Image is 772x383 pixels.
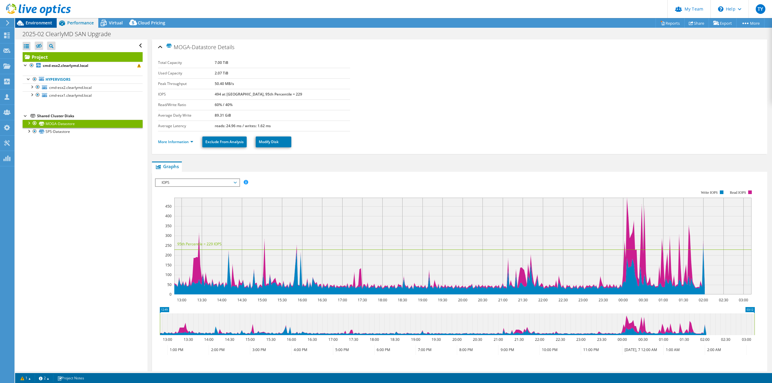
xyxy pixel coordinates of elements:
[215,81,234,86] b: 50.40 MB/s
[597,337,606,342] text: 23:30
[656,18,685,28] a: Reports
[638,337,648,342] text: 00:30
[37,112,143,120] div: Shared Cluster Disks
[679,297,688,303] text: 01:30
[215,60,228,65] b: 7.00 TiB
[204,337,214,342] text: 14:00
[438,297,447,303] text: 19:30
[494,337,503,342] text: 21:00
[418,297,427,303] text: 19:00
[739,297,748,303] text: 03:00
[639,297,648,303] text: 00:30
[680,337,689,342] text: 01:30
[159,179,236,186] span: IOPS
[719,297,728,303] text: 02:30
[699,297,708,303] text: 02:00
[202,137,247,147] a: Exclude From Analysis
[538,297,548,303] text: 22:00
[756,4,765,14] span: TY
[158,91,214,97] label: IOPS
[473,337,482,342] text: 20:30
[718,6,723,12] svg: \n
[370,337,379,342] text: 18:00
[721,337,730,342] text: 02:30
[35,374,53,382] a: 2
[165,204,172,209] text: 450
[16,374,35,382] a: 1
[49,85,92,90] span: cmd-esx2.clearlymd.local
[177,241,222,246] text: 95th Percentile = 229 IOPS
[20,31,120,37] h1: 2025-02 ClearlyMD SAN Upgrade
[165,253,172,258] text: 200
[619,297,628,303] text: 00:00
[165,272,172,277] text: 100
[558,297,568,303] text: 22:30
[165,243,172,248] text: 250
[184,337,193,342] text: 13:30
[518,297,527,303] text: 21:30
[398,297,407,303] text: 18:30
[308,337,317,342] text: 16:30
[411,337,420,342] text: 19:00
[49,93,92,98] span: cmd-esx1.clearlymd.local
[684,18,709,28] a: Share
[298,297,307,303] text: 16:00
[700,337,710,342] text: 02:00
[43,63,88,68] b: cmd-esx2.clearlymd.local
[618,337,627,342] text: 00:00
[742,337,751,342] text: 03:00
[158,70,214,76] label: Used Capacity
[514,337,524,342] text: 21:30
[432,337,441,342] text: 19:30
[215,102,233,107] b: 60% / 40%
[498,297,508,303] text: 21:00
[256,137,291,147] a: Modify Disk
[237,297,247,303] text: 14:30
[155,163,179,169] span: Graphs
[169,292,172,297] text: 0
[158,123,214,129] label: Average Latency
[452,337,462,342] text: 20:00
[215,113,231,118] b: 89.31 GiB
[245,337,255,342] text: 15:00
[23,91,143,99] a: cmd-esx1.clearlymd.local
[730,190,746,195] text: Read IOPS
[599,297,608,303] text: 23:30
[158,112,214,118] label: Average Daily Write
[218,43,234,51] span: Details
[578,297,588,303] text: 23:00
[167,282,172,287] text: 50
[163,337,172,342] text: 13:00
[26,20,52,26] span: Environment
[177,297,186,303] text: 13:00
[390,337,400,342] text: 18:30
[23,76,143,83] a: Hypervisors
[659,337,668,342] text: 01:00
[277,297,287,303] text: 15:30
[215,92,302,97] b: 494 at [GEOGRAPHIC_DATA], 95th Percentile = 229
[158,139,193,144] a: More Information
[576,337,586,342] text: 23:00
[478,297,487,303] text: 20:30
[349,337,358,342] text: 17:30
[23,62,143,70] a: cmd-esx2.clearlymd.local
[266,337,276,342] text: 15:30
[109,20,123,26] span: Virtual
[215,71,228,76] b: 2.07 TiB
[535,337,544,342] text: 22:00
[158,102,214,108] label: Read/Write Ratio
[378,297,387,303] text: 18:00
[23,83,143,91] a: cmd-esx2.clearlymd.local
[165,223,172,228] text: 350
[158,60,214,66] label: Total Capacity
[318,297,327,303] text: 16:30
[158,81,214,87] label: Peak Throughput
[709,18,737,28] a: Export
[556,337,565,342] text: 22:30
[165,213,172,218] text: 400
[165,233,172,238] text: 300
[736,18,764,28] a: More
[458,297,467,303] text: 20:00
[138,20,165,26] span: Cloud Pricing
[165,262,172,268] text: 150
